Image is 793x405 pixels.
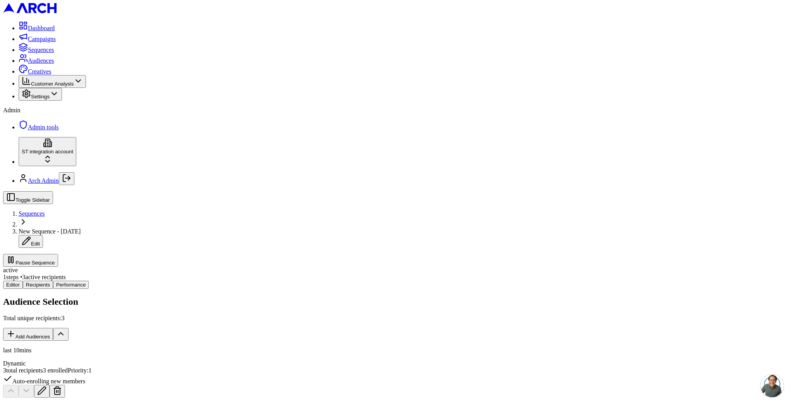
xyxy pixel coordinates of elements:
a: Dashboard [19,25,55,31]
span: Edit [31,241,40,247]
span: Dashboard [28,25,55,31]
button: Edit [19,235,43,248]
a: Open chat [760,374,784,397]
button: Log out [59,172,74,185]
a: Campaigns [19,36,56,42]
a: Audiences [19,57,54,64]
button: Pause Sequence [3,254,58,267]
span: Toggle Sidebar [15,197,50,203]
a: Sequences [19,46,54,53]
span: Settings [31,94,50,100]
h2: Audience Selection [3,297,790,307]
a: Creatives [19,68,51,75]
button: Customer Analysis [19,75,86,88]
span: Creatives [28,68,51,75]
button: Editor [3,281,23,289]
a: Arch Admin [28,177,59,184]
div: Dynamic [3,360,790,367]
button: Add Audiences [3,328,53,341]
span: Priority: 1 [68,367,91,374]
a: Sequences [19,210,45,217]
span: Sequences [28,46,54,53]
button: ST integration account [19,137,76,166]
button: Performance [53,281,89,289]
span: Admin tools [28,124,59,130]
span: ST integration account [22,149,73,154]
span: Auto-enrolling new members [3,378,85,384]
nav: breadcrumb [3,210,790,248]
button: Toggle Sidebar [3,191,53,204]
button: Recipients [23,281,53,289]
p: Total unique recipients: 3 [3,315,790,322]
div: active [3,267,790,274]
span: 3 enrolled [43,367,68,374]
span: 3 total recipients [3,367,43,374]
div: Admin [3,107,790,114]
span: New Sequence - [DATE] [19,228,81,235]
span: 1 steps • 3 active recipients [3,274,66,280]
span: Campaigns [28,36,56,42]
span: Audiences [28,57,54,64]
a: Admin tools [19,124,59,130]
button: Settings [19,88,62,101]
p: last 10mins [3,347,790,354]
span: Customer Analysis [31,81,74,87]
